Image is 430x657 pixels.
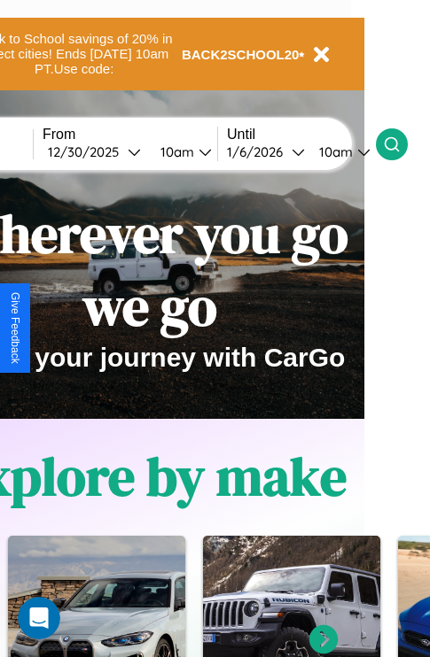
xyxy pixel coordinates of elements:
div: 10am [152,143,199,160]
button: 12/30/2025 [43,143,146,161]
iframe: Intercom live chat [18,597,60,639]
div: 10am [310,143,357,160]
div: 1 / 6 / 2026 [227,143,292,160]
button: 10am [146,143,217,161]
b: BACK2SCHOOL20 [182,47,300,62]
label: Until [227,127,376,143]
button: 10am [305,143,376,161]
div: Give Feedback [9,292,21,364]
div: 12 / 30 / 2025 [48,143,128,160]
label: From [43,127,217,143]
